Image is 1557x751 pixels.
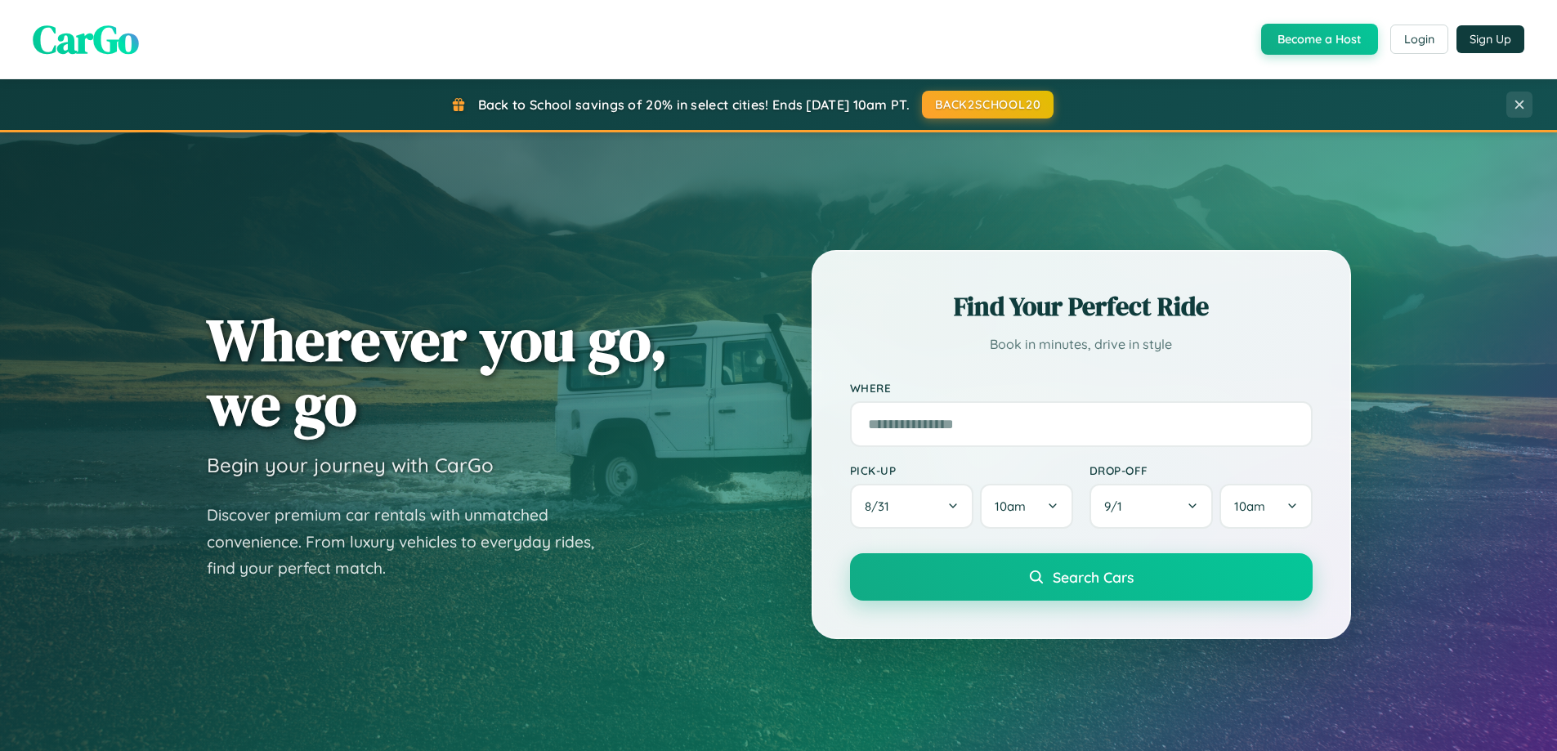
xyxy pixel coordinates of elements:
button: 10am [1219,484,1312,529]
button: Search Cars [850,553,1313,601]
button: Become a Host [1261,24,1378,55]
label: Where [850,381,1313,395]
button: 9/1 [1089,484,1214,529]
button: BACK2SCHOOL20 [922,91,1054,118]
span: Back to School savings of 20% in select cities! Ends [DATE] 10am PT. [478,96,910,113]
h1: Wherever you go, we go [207,307,668,436]
span: 9 / 1 [1104,498,1130,514]
h3: Begin your journey with CarGo [207,453,494,477]
button: Login [1390,25,1448,54]
label: Pick-up [850,463,1073,477]
button: 10am [980,484,1072,529]
span: 8 / 31 [865,498,897,514]
span: 10am [1234,498,1265,514]
h2: Find Your Perfect Ride [850,288,1313,324]
label: Drop-off [1089,463,1313,477]
span: CarGo [33,12,139,66]
span: Search Cars [1053,568,1134,586]
p: Discover premium car rentals with unmatched convenience. From luxury vehicles to everyday rides, ... [207,502,615,582]
span: 10am [995,498,1026,514]
p: Book in minutes, drive in style [850,333,1313,356]
button: Sign Up [1456,25,1524,53]
button: 8/31 [850,484,974,529]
